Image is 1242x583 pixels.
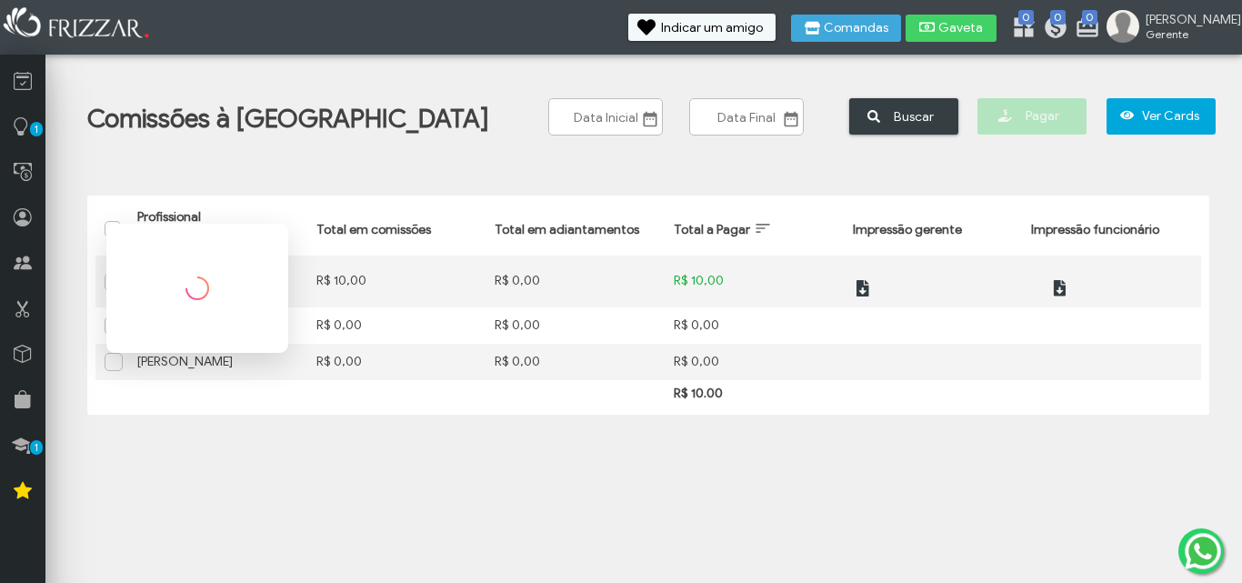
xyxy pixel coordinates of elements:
[1181,529,1225,573] img: whatsapp.png
[1018,10,1034,25] span: 0
[1107,98,1216,135] button: Ver Cards
[316,222,431,237] span: Total em comissões
[1146,12,1227,27] span: [PERSON_NAME]
[1062,267,1077,295] span: ui-button
[307,256,486,307] td: R$ 10,00
[866,267,881,295] span: ui-button
[844,204,1023,256] th: Impressão gerente
[307,307,486,344] td: R$ 0,00
[1139,110,1203,123] span: Ver Cards
[30,440,43,455] span: 1
[882,103,946,131] span: Buscar
[87,103,489,135] h1: Comissões à [GEOGRAPHIC_DATA]
[128,204,307,256] th: Profissional
[853,222,962,237] span: Impressão gerente
[1107,10,1233,46] a: [PERSON_NAME] Gerente
[486,256,665,307] td: R$ 0,00
[1082,10,1097,25] span: 0
[674,222,750,237] span: Total a Pagar
[1075,15,1093,44] a: 0
[665,307,844,344] td: R$ 0,00
[628,14,776,41] button: Indicar um amigo
[1146,27,1227,41] span: Gerente
[665,380,844,407] td: R$ 10.00
[906,15,997,42] button: Gaveta
[778,110,804,128] button: Show Calendar
[1050,10,1066,25] span: 0
[853,261,894,302] button: ui-button
[486,204,665,256] th: Total em adiantamentos
[486,344,665,380] td: R$ 0,00
[791,15,901,42] button: Comandas
[665,204,844,256] th: Total a Pagar: activate to sort column ascending
[495,222,639,237] span: Total em adiantamentos
[548,98,663,136] input: Data Inicial
[689,98,804,136] input: Data Final
[137,209,201,225] span: Profissional
[1049,261,1090,302] button: ui-button
[1011,15,1029,44] a: 0
[637,110,663,128] button: Show Calendar
[849,98,958,135] button: Buscar
[1022,204,1201,256] th: Impressão funcionário
[307,204,486,256] th: Total em comissões
[674,273,724,288] span: R$ 10,00
[824,22,888,35] span: Comandas
[665,344,844,380] td: R$ 0,00
[1031,222,1159,237] span: Impressão funcionário
[938,22,984,35] span: Gaveta
[30,122,43,136] span: 1
[1043,15,1061,44] a: 0
[486,307,665,344] td: R$ 0,00
[307,344,486,380] td: R$ 0,00
[661,22,763,35] span: Indicar um amigo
